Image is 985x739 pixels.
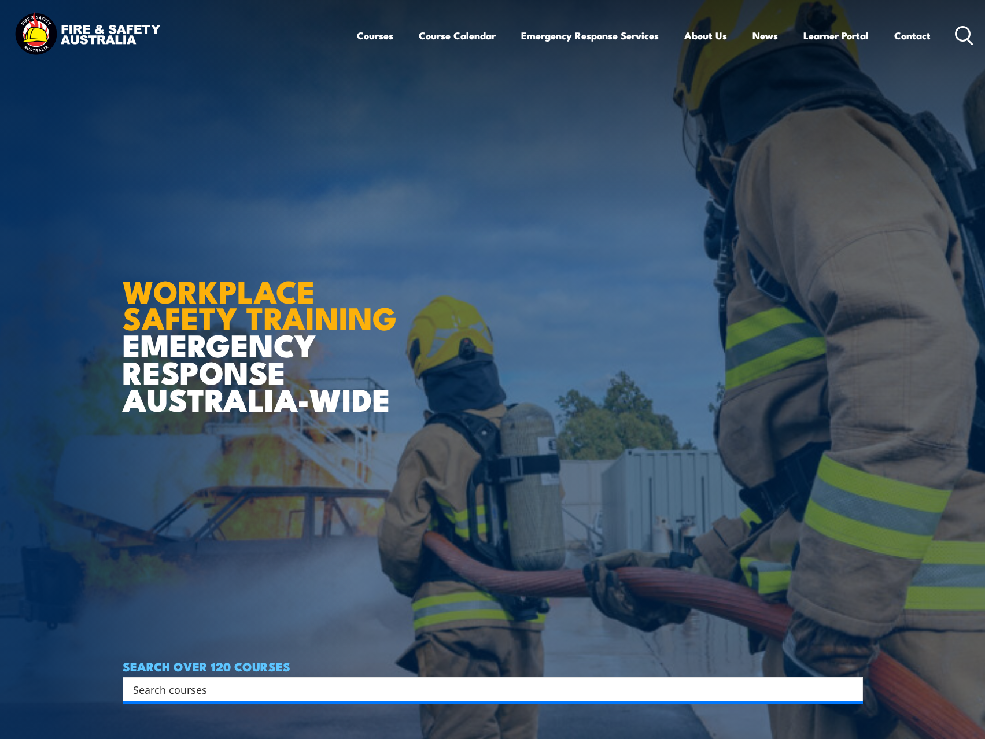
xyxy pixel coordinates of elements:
a: Course Calendar [419,20,496,51]
a: About Us [684,20,727,51]
form: Search form [135,681,840,697]
button: Search magnifier button [843,681,859,697]
a: Contact [894,20,931,51]
h1: EMERGENCY RESPONSE AUSTRALIA-WIDE [123,248,405,412]
a: News [752,20,778,51]
a: Learner Portal [803,20,869,51]
a: Courses [357,20,393,51]
strong: WORKPLACE SAFETY TRAINING [123,266,397,341]
input: Search input [133,681,838,698]
a: Emergency Response Services [521,20,659,51]
h4: SEARCH OVER 120 COURSES [123,660,863,673]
